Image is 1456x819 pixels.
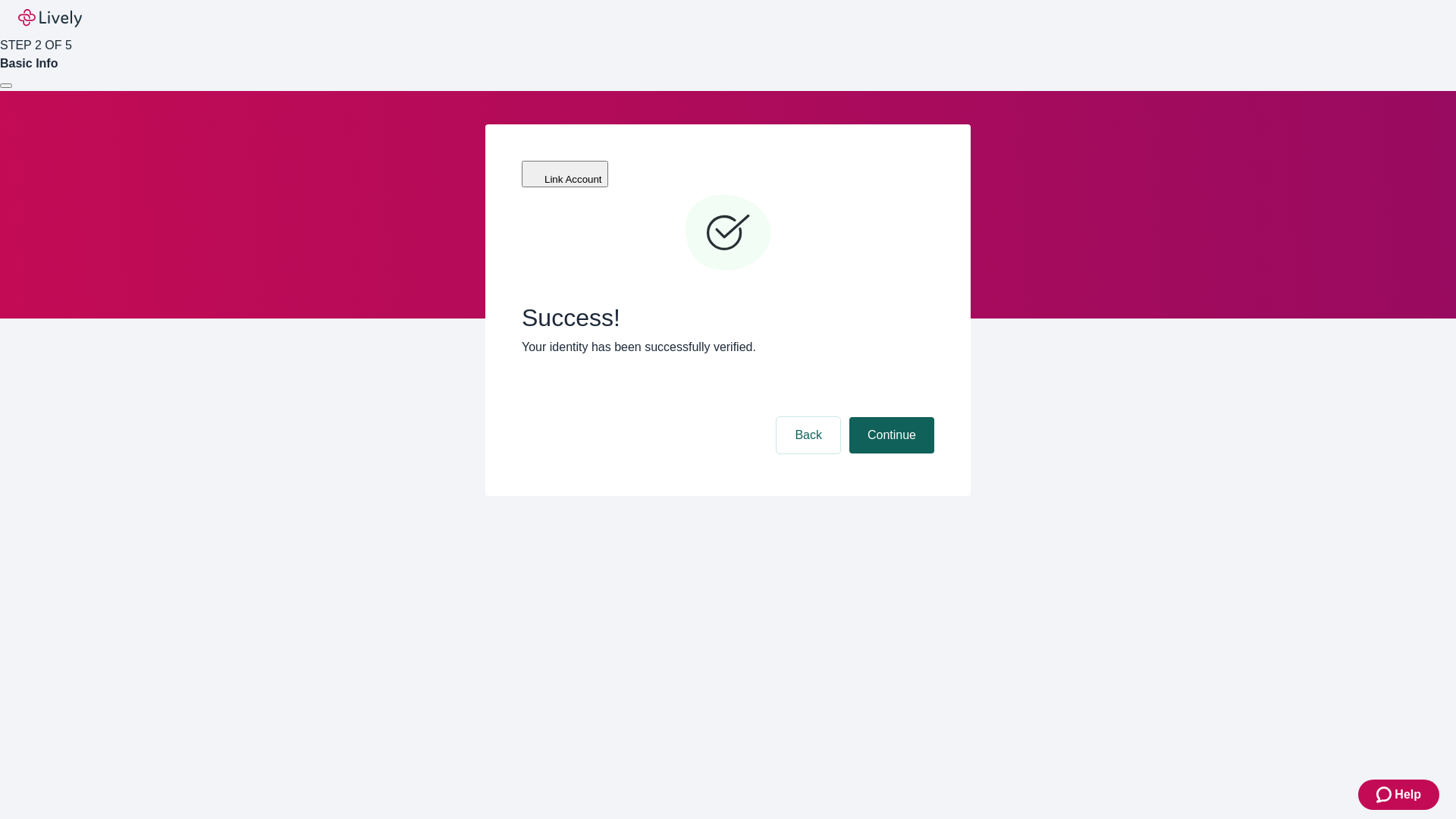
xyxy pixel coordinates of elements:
svg: Zendesk support icon [1376,786,1395,804]
span: Success! [522,303,934,332]
svg: Checkmark icon [682,188,773,279]
button: Continue [849,417,934,453]
button: Link Account [522,161,608,187]
img: Lively [18,9,82,27]
span: Help [1395,786,1421,804]
button: Zendesk support iconHelp [1358,780,1439,810]
p: Your identity has been successfully verified. [522,338,934,356]
button: Back [777,417,840,453]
